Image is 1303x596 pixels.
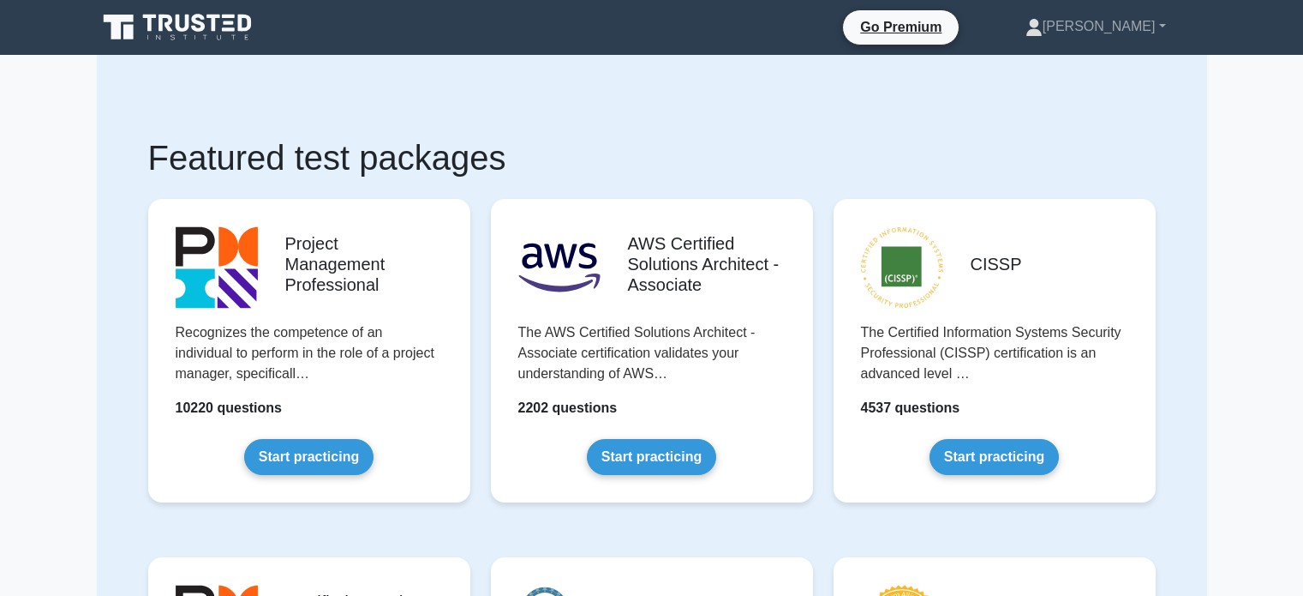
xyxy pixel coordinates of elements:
[148,137,1156,178] h1: Featured test packages
[244,439,374,475] a: Start practicing
[984,9,1207,44] a: [PERSON_NAME]
[929,439,1059,475] a: Start practicing
[850,16,952,38] a: Go Premium
[587,439,716,475] a: Start practicing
